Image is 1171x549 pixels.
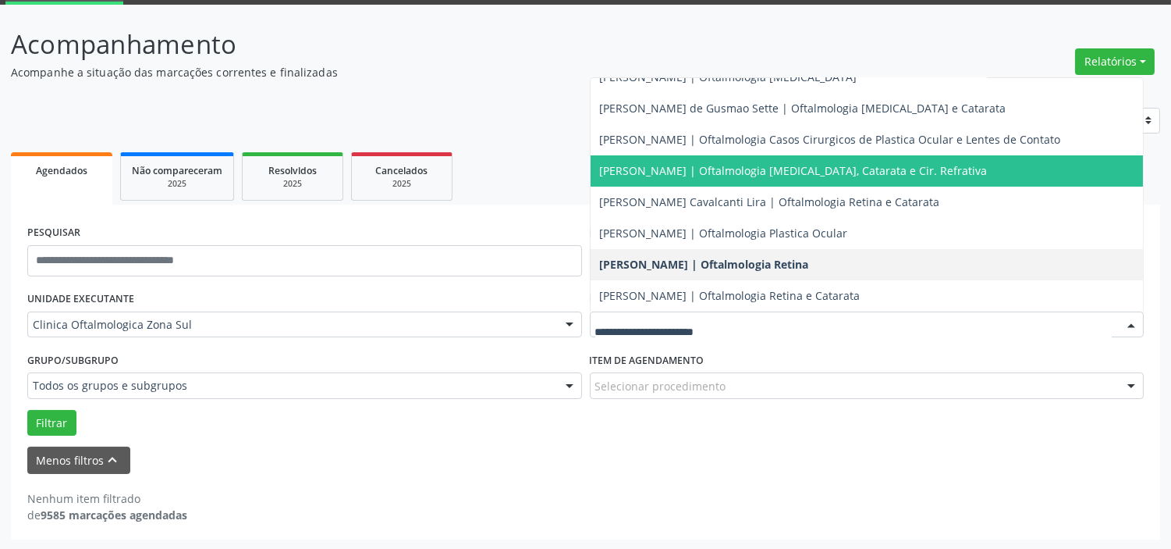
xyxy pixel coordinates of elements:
label: UNIDADE EXECUTANTE [27,287,134,312]
label: PESQUISAR [27,221,80,245]
span: Agendados [36,164,87,177]
span: [PERSON_NAME] | Oftalmologia Plastica Ocular [600,226,848,241]
span: Todos os grupos e subgrupos [33,378,550,394]
button: Relatórios [1075,48,1155,75]
button: Menos filtroskeyboard_arrow_up [27,447,130,474]
i: keyboard_arrow_up [105,451,122,469]
span: [PERSON_NAME] | Oftalmologia [MEDICAL_DATA], Catarata e Cir. Refrativa [600,163,988,178]
span: Resolvidos [268,164,317,177]
div: 2025 [254,178,332,190]
span: [PERSON_NAME] | Oftalmologia Retina e Catarata [600,288,861,303]
span: [PERSON_NAME] | Oftalmologia Retina [600,257,809,272]
label: Grupo/Subgrupo [27,348,119,373]
strong: 9585 marcações agendadas [41,508,187,522]
p: Acompanhamento [11,25,815,64]
span: Não compareceram [132,164,222,177]
span: Selecionar procedimento [595,378,726,394]
span: [PERSON_NAME] de Gusmao Sette | Oftalmologia [MEDICAL_DATA] e Catarata [600,101,1006,116]
div: 2025 [132,178,222,190]
span: [PERSON_NAME] | Oftalmologia Casos Cirurgicos de Plastica Ocular e Lentes de Contato [600,132,1061,147]
span: [PERSON_NAME] Cavalcanti Lira | Oftalmologia Retina e Catarata [600,194,940,209]
div: 2025 [363,178,441,190]
div: Nenhum item filtrado [27,490,187,507]
span: Cancelados [376,164,428,177]
button: Filtrar [27,410,76,437]
div: de [27,507,187,523]
label: Item de agendamento [590,348,704,373]
p: Acompanhe a situação das marcações correntes e finalizadas [11,64,815,80]
span: Clinica Oftalmologica Zona Sul [33,317,550,333]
